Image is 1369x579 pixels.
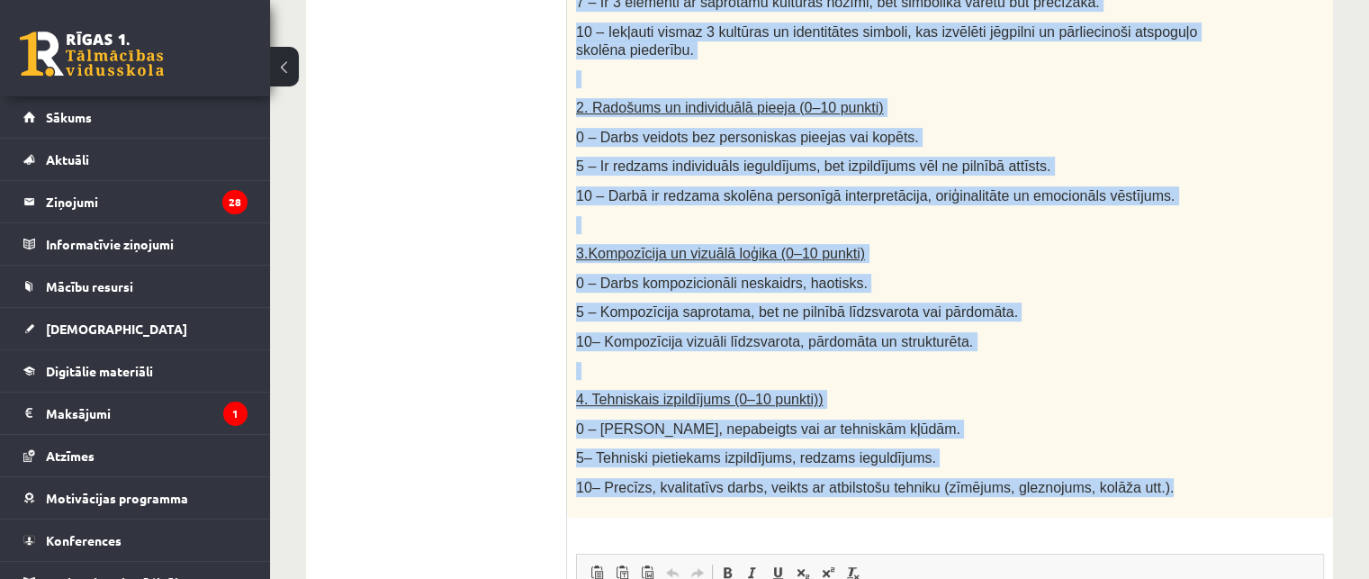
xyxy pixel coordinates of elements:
[576,246,865,261] span: 3.Kompozīcija un vizuālā loģika (0–10 punkti)
[46,109,92,125] span: Sākums
[576,450,936,466] span: 5– Tehniski pietiekams izpildījums, redzams ieguldījums.
[223,402,248,426] i: 1
[23,435,248,476] a: Atzīmes
[23,96,248,138] a: Sākums
[576,334,973,349] span: 10– Kompozīcija vizuāli līdzsvarota, pārdomāta un strukturēta.
[46,393,248,434] legend: Maksājumi
[576,100,884,115] span: 2. Radošums un individuālā pieeja (0–10 punkti)
[20,32,164,77] a: Rīgas 1. Tālmācības vidusskola
[23,350,248,392] a: Digitālie materiāli
[23,223,248,265] a: Informatīvie ziņojumi
[46,490,188,506] span: Motivācijas programma
[576,188,1175,204] span: 10 – Darbā ir redzama skolēna personīgā interpretācija, oriģinalitāte un emocionāls vēstījums.
[23,266,248,307] a: Mācību resursi
[46,321,187,337] span: [DEMOGRAPHIC_DATA]
[46,278,133,294] span: Mācību resursi
[18,18,728,37] body: Bagātinātā teksta redaktors, wiswyg-editor-user-answer-47433878956220
[576,421,960,437] span: 0 – [PERSON_NAME], nepabeigts vai ar tehniskām kļūdām.
[23,520,248,561] a: Konferences
[576,304,1018,320] span: 5 – Kompozīcija saprotama, bet ne pilnībā līdzsvarota vai pārdomāta.
[23,477,248,519] a: Motivācijas programma
[576,24,1197,59] span: 10 – Iekļauti vismaz 3 kultūras un identitātes simboli, kas izvēlēti jēgpilni un pārliecinoši ats...
[46,151,89,167] span: Aktuāli
[46,181,248,222] legend: Ziņojumi
[23,393,248,434] a: Maksājumi1
[23,308,248,349] a: [DEMOGRAPHIC_DATA]
[23,139,248,180] a: Aktuāli
[46,363,153,379] span: Digitālie materiāli
[222,190,248,214] i: 28
[576,392,824,407] span: 4. Tehniskais izpildījums (0–10 punkti))
[576,276,868,291] span: 0 – Darbs kompozicionāli neskaidrs, haotisks.
[576,158,1050,174] span: 5 – Ir redzams individuāls ieguldījums, bet izpildījums vēl ne pilnībā attīsts.
[46,223,248,265] legend: Informatīvie ziņojumi
[23,181,248,222] a: Ziņojumi28
[576,480,1174,495] span: 10– Precīzs, kvalitatīvs darbs, veikts ar atbilstošu tehniku (zīmējums, gleznojums, kolāža utt.).
[576,130,919,145] span: 0 – Darbs veidots bez personiskas pieejas vai kopēts.
[46,532,122,548] span: Konferences
[46,448,95,464] span: Atzīmes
